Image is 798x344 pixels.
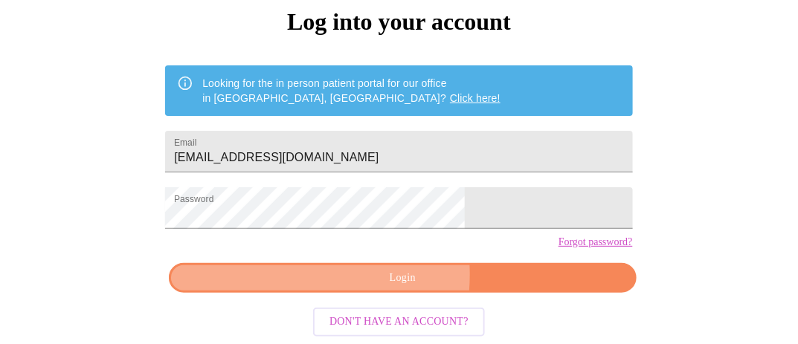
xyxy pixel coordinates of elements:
[313,308,485,337] button: Don't have an account?
[309,314,489,327] a: Don't have an account?
[329,313,469,331] span: Don't have an account?
[186,269,619,288] span: Login
[169,263,636,293] button: Login
[559,236,633,248] a: Forgot password?
[165,8,632,36] h3: Log into your account
[202,70,501,111] div: Looking for the in person patient portal for our office in [GEOGRAPHIC_DATA], [GEOGRAPHIC_DATA]?
[450,92,501,104] a: Click here!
